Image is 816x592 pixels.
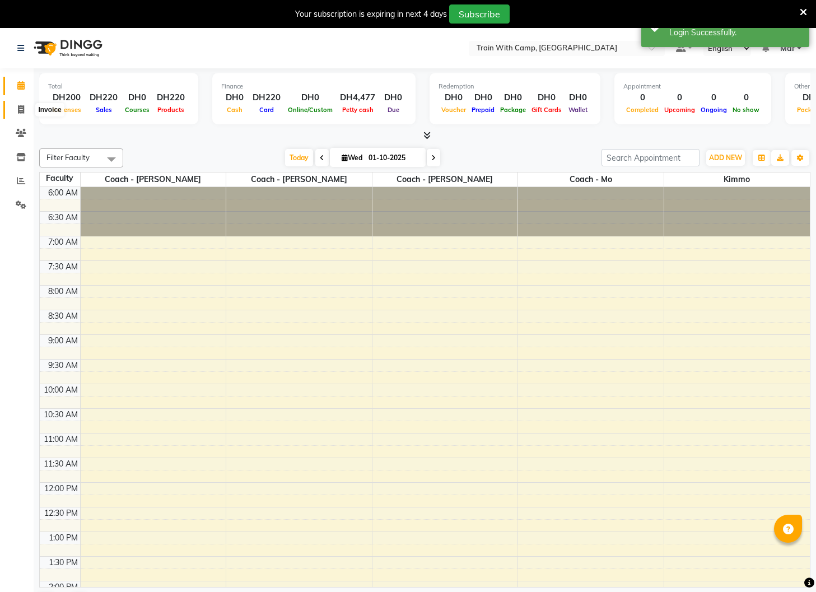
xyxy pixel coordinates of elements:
span: Wed [339,153,365,162]
div: DH200 [48,91,85,104]
div: DH0 [221,91,248,104]
div: Finance [221,82,407,91]
img: logo [29,32,105,64]
div: 0 [698,91,730,104]
div: Redemption [439,82,591,91]
div: Login Successfully. [669,27,801,39]
div: 7:30 AM [46,261,80,273]
div: 7:00 AM [46,236,80,248]
span: Coach - [PERSON_NAME] [226,173,372,187]
div: 10:00 AM [41,384,80,396]
span: Cash [224,106,245,114]
span: Courses [122,106,152,114]
div: 9:00 AM [46,335,80,347]
input: 2025-10-01 [365,150,421,166]
div: DH0 [469,91,497,104]
div: DH4,477 [335,91,380,104]
div: 12:30 PM [42,507,80,519]
div: 8:00 AM [46,286,80,297]
span: Voucher [439,106,469,114]
span: Wallet [566,106,590,114]
div: 0 [623,91,661,104]
div: 8:30 AM [46,310,80,322]
span: Coach - Mo [518,173,664,187]
button: ADD NEW [706,150,745,166]
span: Ongoing [698,106,730,114]
div: 0 [730,91,762,104]
div: 11:30 AM [41,458,80,470]
span: Filter Faculty [46,153,90,162]
span: No show [730,106,762,114]
span: Prepaid [469,106,497,114]
button: Subscribe [449,4,510,24]
span: Today [285,149,313,166]
div: 12:00 PM [42,483,80,495]
span: Completed [623,106,661,114]
div: 6:00 AM [46,187,80,199]
span: Card [257,106,277,114]
div: Appointment [623,82,762,91]
span: Upcoming [661,106,698,114]
span: Online/Custom [285,106,335,114]
div: 0 [661,91,698,104]
span: Sales [93,106,115,114]
div: DH0 [122,91,152,104]
span: Coach - [PERSON_NAME] [372,173,518,187]
div: 6:30 AM [46,212,80,223]
div: DH0 [285,91,335,104]
div: 11:00 AM [41,433,80,445]
span: Kimmo [664,173,810,187]
div: DH0 [529,91,565,104]
span: Petty cash [339,106,376,114]
div: Faculty [40,173,80,184]
iframe: chat widget [769,547,805,581]
div: DH0 [565,91,591,104]
div: Total [48,82,189,91]
input: Search Appointment [601,149,700,166]
div: DH0 [497,91,529,104]
div: 1:00 PM [46,532,80,544]
span: Coach - [PERSON_NAME] [81,173,226,187]
div: DH0 [439,91,469,104]
span: ADD NEW [709,153,742,162]
div: 1:30 PM [46,557,80,568]
div: DH220 [248,91,285,104]
div: DH220 [152,91,189,104]
span: Due [385,106,402,114]
div: 10:30 AM [41,409,80,421]
div: Your subscription is expiring in next 4 days [295,8,447,20]
span: Gift Cards [529,106,565,114]
div: 9:30 AM [46,360,80,371]
div: Invoice [35,103,64,116]
span: Mar [780,43,795,54]
div: DH0 [380,91,407,104]
span: Package [497,106,529,114]
span: Products [155,106,187,114]
div: DH220 [85,91,122,104]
